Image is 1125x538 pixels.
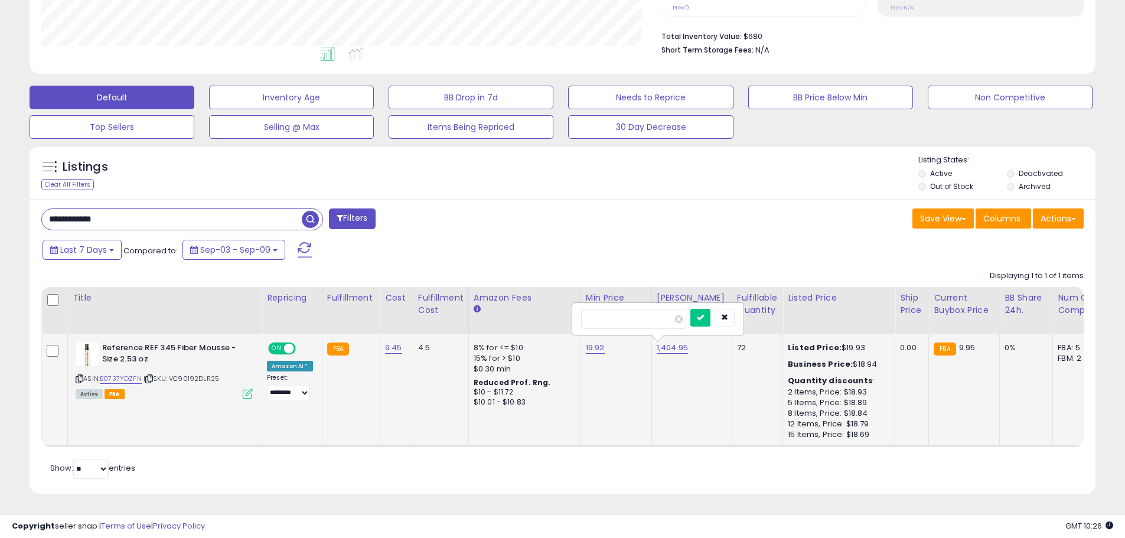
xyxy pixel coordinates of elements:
label: Out of Stock [930,181,973,191]
div: 4.5 [418,343,459,353]
b: Short Term Storage Fees: [661,45,754,55]
span: Last 7 Days [60,244,107,256]
span: Show: entries [50,462,135,474]
div: Fulfillable Quantity [737,292,778,317]
div: Fulfillment [327,292,375,304]
button: Sep-03 - Sep-09 [182,240,285,260]
span: 9.95 [959,342,976,353]
div: 72 [737,343,774,353]
label: Active [930,168,952,178]
small: Prev: N/A [891,4,914,11]
div: Repricing [267,292,317,304]
div: Ship Price [900,292,924,317]
div: : [788,376,886,386]
div: $0.30 min [474,364,572,374]
b: Total Inventory Value: [661,31,742,41]
h5: Listings [63,159,108,175]
span: Compared to: [123,245,178,256]
div: 15 Items, Price: $18.69 [788,429,886,440]
small: Amazon Fees. [474,304,481,315]
button: Top Sellers [30,115,194,139]
div: Current Buybox Price [934,292,994,317]
div: Preset: [267,374,313,400]
button: Last 7 Days [43,240,122,260]
a: Terms of Use [101,520,151,532]
button: Default [30,86,194,109]
button: Filters [329,208,375,229]
li: $680 [661,28,1075,43]
strong: Copyright [12,520,55,532]
div: $10 - $11.72 [474,387,572,397]
button: Actions [1033,208,1084,229]
button: Items Being Repriced [389,115,553,139]
label: Deactivated [1019,168,1063,178]
a: 9.45 [385,342,402,354]
div: $19.93 [788,343,886,353]
button: Non Competitive [928,86,1093,109]
button: Inventory Age [209,86,374,109]
img: 31klbTp6buL._SL40_.jpg [76,343,99,366]
span: | SKU: VC90192DLR25 [144,374,219,383]
button: Selling @ Max [209,115,374,139]
span: Columns [983,213,1020,224]
span: ON [269,344,284,354]
div: 8% for <= $10 [474,343,572,353]
div: FBM: 2 [1058,353,1097,364]
b: Reference REF 345 Fiber Mousse -Size 2.53 oz [102,343,246,367]
div: Min Price [586,292,647,304]
div: $10.01 - $10.83 [474,397,572,407]
span: Sep-03 - Sep-09 [200,244,270,256]
label: Archived [1019,181,1051,191]
span: 2025-09-17 10:26 GMT [1065,520,1113,532]
div: 0% [1005,343,1044,353]
a: Privacy Policy [153,520,205,532]
div: Cost [385,292,408,304]
b: Reduced Prof. Rng. [474,377,551,387]
small: Prev: 0 [673,4,689,11]
div: 8 Items, Price: $18.84 [788,408,886,419]
button: BB Drop in 7d [389,86,553,109]
small: FBA [934,343,956,356]
div: Fulfillment Cost [418,292,464,317]
button: BB Price Below Min [748,86,913,109]
div: Amazon AI * [267,361,313,371]
span: All listings currently available for purchase on Amazon [76,389,103,399]
b: Quantity discounts [788,375,873,386]
div: Title [73,292,257,304]
div: Listed Price [788,292,890,304]
div: Num of Comp. [1058,292,1101,317]
a: 19.92 [586,342,605,354]
div: $18.94 [788,359,886,370]
b: Listed Price: [788,342,842,353]
span: FBA [105,389,125,399]
a: 1,404.95 [657,342,688,354]
p: Listing States: [918,155,1095,166]
div: FBA: 5 [1058,343,1097,353]
div: 12 Items, Price: $18.79 [788,419,886,429]
div: 2 Items, Price: $18.93 [788,387,886,397]
button: Save View [912,208,974,229]
b: Business Price: [788,358,853,370]
div: 5 Items, Price: $18.89 [788,397,886,408]
div: BB Share 24h. [1005,292,1048,317]
a: B0737YDZFN [100,374,142,384]
div: Amazon Fees [474,292,576,304]
div: 0.00 [900,343,919,353]
div: Displaying 1 to 1 of 1 items [990,270,1084,282]
button: 30 Day Decrease [568,115,733,139]
button: Needs to Reprice [568,86,733,109]
div: 15% for > $10 [474,353,572,364]
div: [PERSON_NAME] [657,292,727,304]
small: FBA [327,343,349,356]
div: seller snap | | [12,521,205,532]
div: ASIN: [76,343,253,397]
span: OFF [294,344,313,354]
button: Columns [976,208,1031,229]
div: Clear All Filters [41,179,94,190]
span: N/A [755,44,769,56]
